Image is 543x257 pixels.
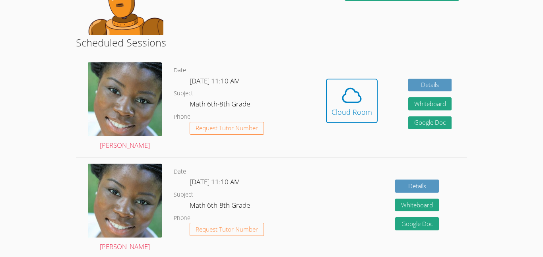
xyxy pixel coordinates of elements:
button: Whiteboard [395,199,439,212]
span: [DATE] 11:10 AM [190,177,240,186]
span: [DATE] 11:10 AM [190,76,240,85]
dt: Date [174,167,186,177]
button: Whiteboard [408,97,452,110]
dt: Date [174,66,186,75]
h2: Scheduled Sessions [76,35,467,50]
span: Request Tutor Number [196,226,258,232]
img: 1000004422.jpg [88,164,162,238]
dt: Phone [174,112,190,122]
a: Details [408,79,452,92]
button: Request Tutor Number [190,122,264,135]
img: 1000004422.jpg [88,62,162,136]
dd: Math 6th-8th Grade [190,200,252,213]
a: Details [395,180,439,193]
a: [PERSON_NAME] [88,164,162,253]
a: Google Doc [408,116,452,129]
button: Cloud Room [326,79,378,123]
div: Cloud Room [332,106,372,118]
dt: Subject [174,89,193,99]
button: Request Tutor Number [190,223,264,236]
a: [PERSON_NAME] [88,62,162,151]
a: Google Doc [395,217,439,230]
dd: Math 6th-8th Grade [190,99,252,112]
span: Request Tutor Number [196,125,258,131]
dt: Phone [174,213,190,223]
dt: Subject [174,190,193,200]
